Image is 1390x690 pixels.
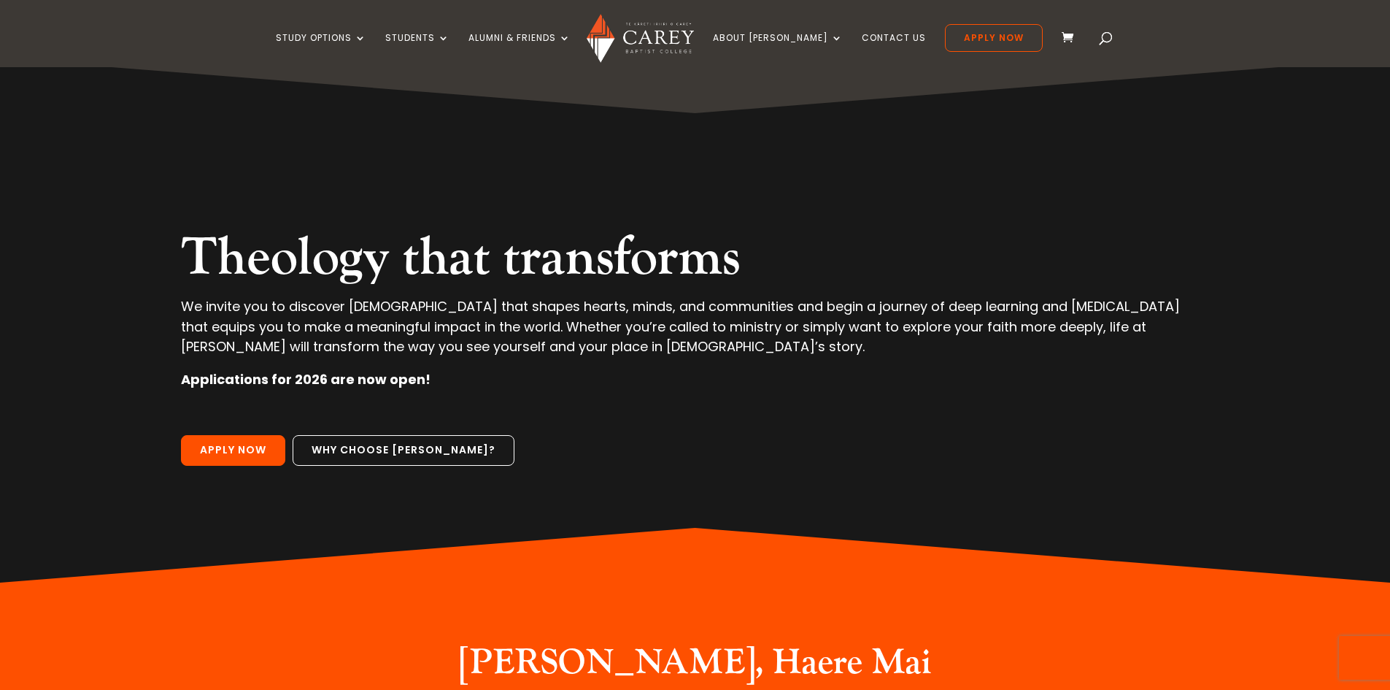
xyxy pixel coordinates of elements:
a: Contact Us [862,33,926,67]
a: Apply Now [181,435,285,466]
a: Study Options [276,33,366,67]
img: Carey Baptist College [587,14,694,63]
strong: Applications for 2026 are now open! [181,370,430,388]
a: Students [385,33,449,67]
a: Why choose [PERSON_NAME]? [293,435,514,466]
p: We invite you to discover [DEMOGRAPHIC_DATA] that shapes hearts, minds, and communities and begin... [181,296,1208,369]
a: Alumni & Friends [468,33,571,67]
a: Apply Now [945,24,1043,52]
a: About [PERSON_NAME] [713,33,843,67]
h2: Theology that transforms [181,226,1208,296]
